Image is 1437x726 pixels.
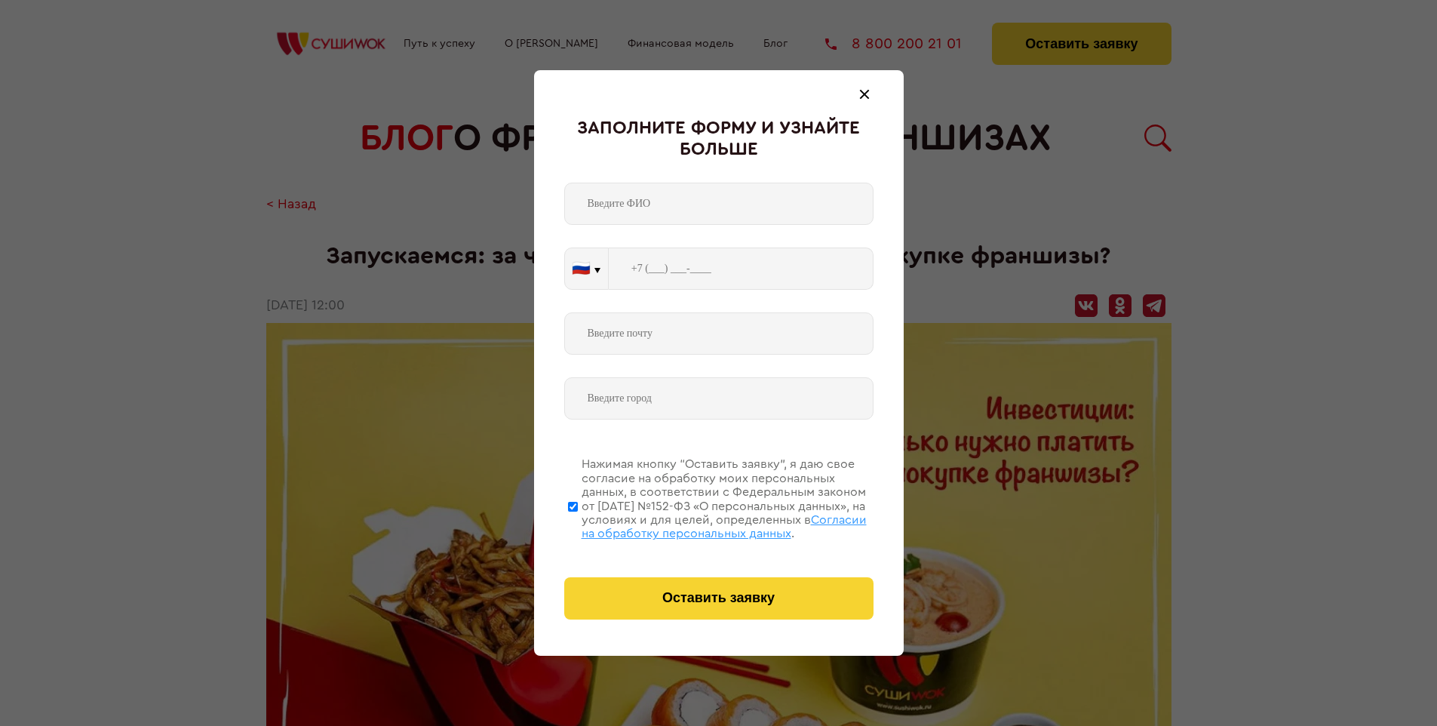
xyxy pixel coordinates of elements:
[582,514,867,540] span: Согласии на обработку персональных данных
[609,248,874,290] input: +7 (___) ___-____
[582,457,874,540] div: Нажимая кнопку “Оставить заявку”, я даю свое согласие на обработку моих персональных данных, в со...
[564,377,874,420] input: Введите город
[564,118,874,160] div: Заполните форму и узнайте больше
[564,183,874,225] input: Введите ФИО
[564,577,874,620] button: Оставить заявку
[564,312,874,355] input: Введите почту
[565,248,608,289] button: 🇷🇺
